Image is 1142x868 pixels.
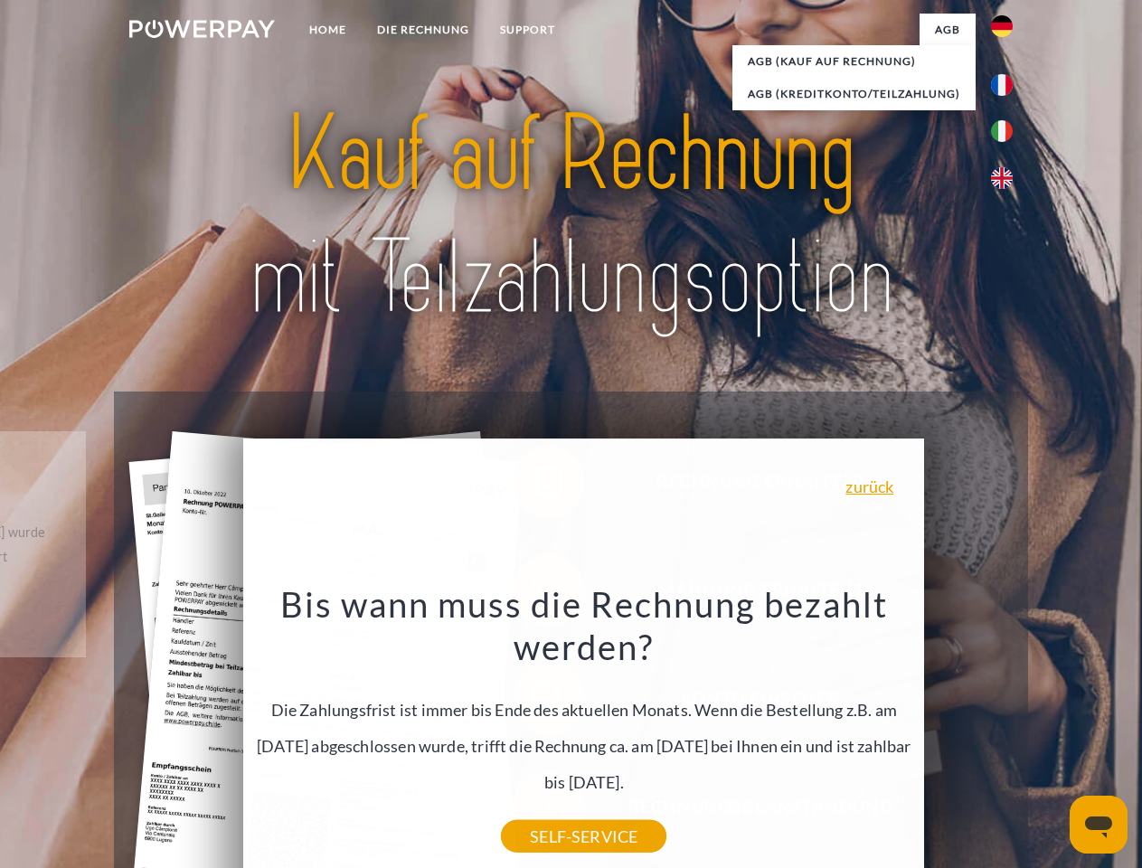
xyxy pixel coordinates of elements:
a: AGB (Kreditkonto/Teilzahlung) [732,78,976,110]
a: SELF-SERVICE [501,820,666,853]
a: Home [294,14,362,46]
img: fr [991,74,1013,96]
h3: Bis wann muss die Rechnung bezahlt werden? [254,582,914,669]
div: Die Zahlungsfrist ist immer bis Ende des aktuellen Monats. Wenn die Bestellung z.B. am [DATE] abg... [254,582,914,836]
img: de [991,15,1013,37]
img: title-powerpay_de.svg [173,87,969,346]
a: DIE RECHNUNG [362,14,485,46]
img: logo-powerpay-white.svg [129,20,275,38]
img: it [991,120,1013,142]
img: en [991,167,1013,189]
a: agb [920,14,976,46]
iframe: Schaltfläche zum Öffnen des Messaging-Fensters [1070,796,1128,854]
a: AGB (Kauf auf Rechnung) [732,45,976,78]
a: SUPPORT [485,14,571,46]
a: zurück [845,478,893,495]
